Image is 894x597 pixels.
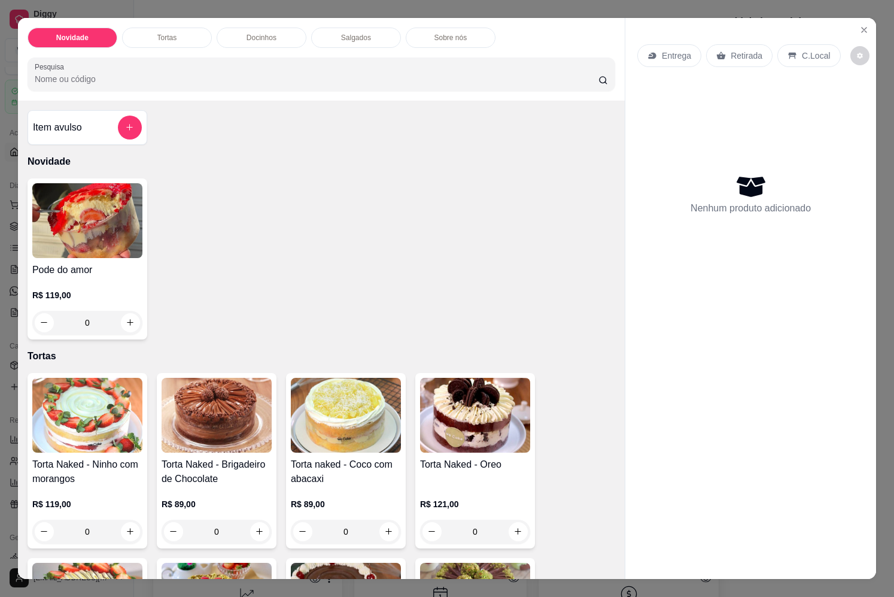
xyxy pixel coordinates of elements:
[157,33,177,43] p: Tortas
[420,378,530,453] img: product-image
[32,378,142,453] img: product-image
[32,457,142,486] h4: Torta Naked - Ninho com morangos
[420,457,530,472] h4: Torta Naked - Oreo
[247,33,276,43] p: Docinhos
[32,289,142,301] p: R$ 119,00
[162,498,272,510] p: R$ 89,00
[291,457,401,486] h4: Torta naked - Coco com abacaxi
[33,120,82,135] h4: Item avulso
[162,378,272,453] img: product-image
[35,313,54,332] button: decrease-product-quantity
[28,349,615,363] p: Tortas
[32,263,142,277] h4: Pode do amor
[291,498,401,510] p: R$ 89,00
[35,62,68,72] label: Pesquisa
[28,154,615,169] p: Novidade
[420,498,530,510] p: R$ 121,00
[850,46,869,65] button: decrease-product-quantity
[802,50,830,62] p: C.Local
[691,201,811,216] p: Nenhum produto adicionado
[731,50,762,62] p: Retirada
[291,378,401,453] img: product-image
[855,20,874,40] button: Close
[341,33,371,43] p: Salgados
[32,183,142,258] img: product-image
[662,50,691,62] p: Entrega
[121,313,140,332] button: increase-product-quantity
[56,33,89,43] p: Novidade
[162,457,272,486] h4: Torta Naked - Brigadeiro de Chocolate
[118,116,142,140] button: add-separate-item
[434,33,467,43] p: Sobre nós
[35,73,599,85] input: Pesquisa
[32,498,142,510] p: R$ 119,00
